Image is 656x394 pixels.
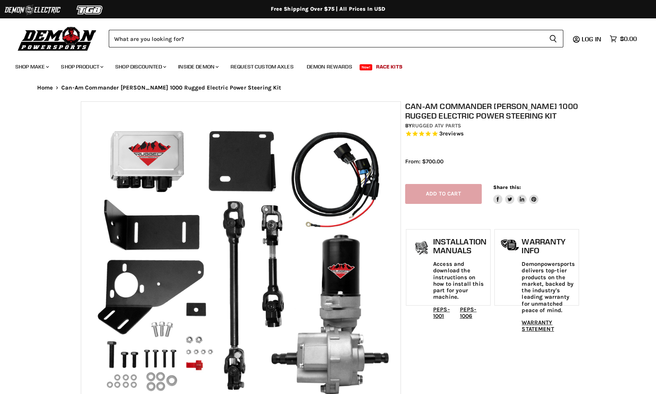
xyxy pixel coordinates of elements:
[405,158,443,165] span: From: $700.00
[405,130,580,138] span: Rated 5.0 out of 5 stars 3 reviews
[10,56,635,75] ul: Main menu
[61,3,119,17] img: TGB Logo 2
[22,85,635,91] nav: Breadcrumbs
[439,130,464,137] span: 3 reviews
[433,237,486,255] h1: Installation Manuals
[606,33,641,44] a: $0.00
[15,25,99,52] img: Demon Powersports
[522,237,574,255] h1: Warranty Info
[522,319,554,332] a: WARRANTY STATEMENT
[4,3,61,17] img: Demon Electric Logo 2
[109,30,563,47] form: Product
[578,36,606,42] a: Log in
[493,184,521,190] span: Share this:
[61,85,281,91] span: Can-Am Commander [PERSON_NAME] 1000 Rugged Electric Power Steering Kit
[225,59,299,75] a: Request Custom Axles
[522,261,574,314] p: Demonpowersports delivers top-tier products on the market, backed by the industry's leading warra...
[412,122,461,129] a: Rugged ATV Parts
[582,35,601,43] span: Log in
[501,239,520,251] img: warranty-icon.png
[55,59,108,75] a: Shop Product
[412,239,431,258] img: install_manual-icon.png
[109,30,543,47] input: Search
[10,59,54,75] a: Shop Make
[405,122,580,130] div: by
[620,35,637,42] span: $0.00
[370,59,408,75] a: Race Kits
[37,85,53,91] a: Home
[110,59,171,75] a: Shop Discounted
[543,30,563,47] button: Search
[360,64,373,70] span: New!
[172,59,223,75] a: Inside Demon
[22,6,635,13] div: Free Shipping Over $75 | All Prices In USD
[301,59,358,75] a: Demon Rewards
[460,306,477,319] a: PEPS-1006
[443,130,464,137] span: reviews
[433,261,486,301] p: Access and download the instructions on how to install this part for your machine.
[433,306,450,319] a: PEPS-1001
[493,184,539,204] aside: Share this:
[405,101,580,120] h1: Can-Am Commander [PERSON_NAME] 1000 Rugged Electric Power Steering Kit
